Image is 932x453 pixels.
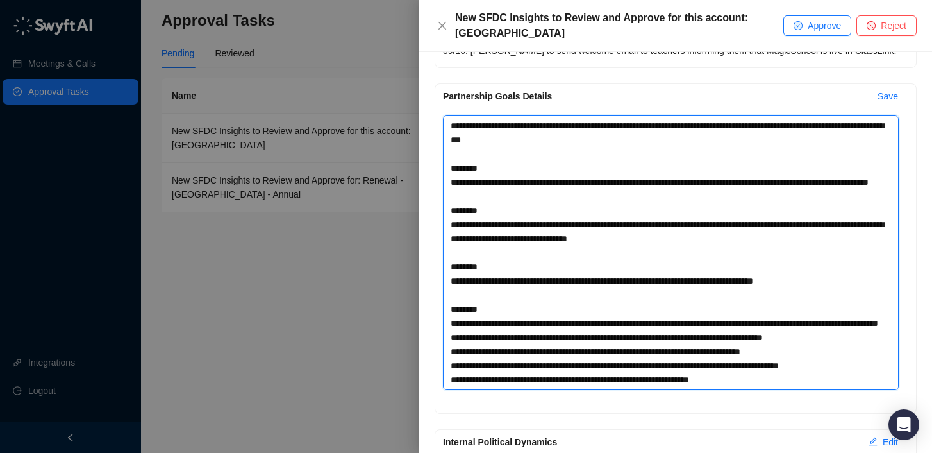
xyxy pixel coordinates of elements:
[869,437,878,446] span: edit
[443,89,867,103] div: Partnership Goals Details
[867,86,908,107] button: Save
[883,435,898,449] span: Edit
[867,21,876,30] span: stop
[783,15,851,36] button: Approve
[455,10,783,41] div: New SFDC Insights to Review and Approve for this account: [GEOGRAPHIC_DATA]
[435,18,450,33] button: Close
[858,432,908,452] button: Edit
[443,435,858,449] div: Internal Political Dynamics
[888,409,919,440] div: Open Intercom Messenger
[856,15,917,36] button: Reject
[878,89,898,103] span: Save
[443,115,899,390] textarea: Partnership Goals Details
[808,19,841,33] span: Approve
[881,19,906,33] span: Reject
[794,21,803,30] span: check-circle
[437,21,447,31] span: close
